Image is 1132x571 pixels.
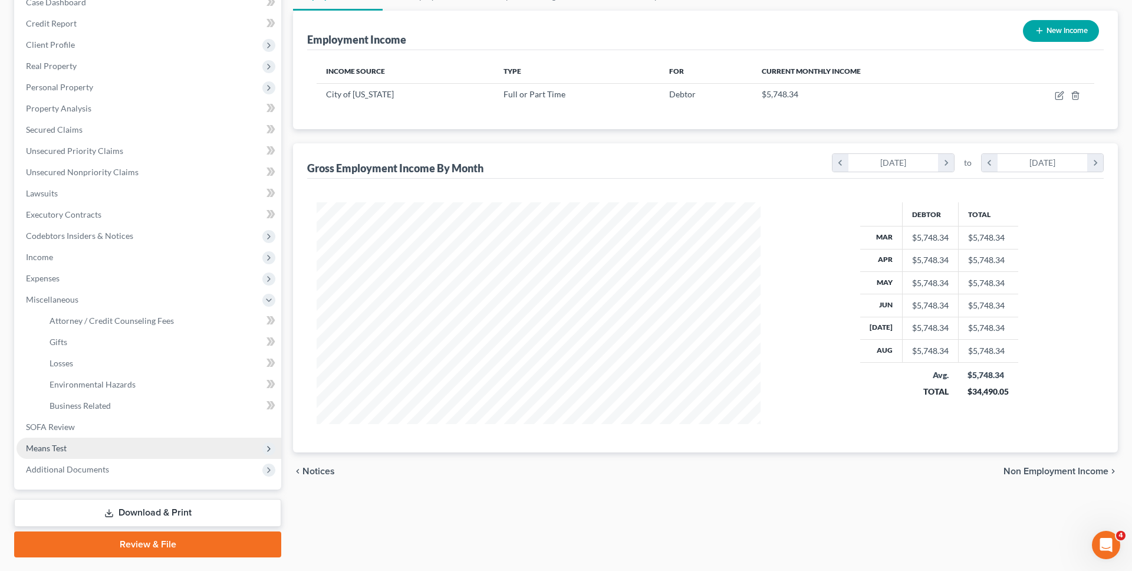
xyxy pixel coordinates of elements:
div: $5,748.34 [912,322,949,334]
a: Secured Claims [17,119,281,140]
td: $5,748.34 [958,317,1018,339]
td: $5,748.34 [958,227,1018,249]
a: Unsecured Priority Claims [17,140,281,162]
span: Unsecured Nonpriority Claims [26,167,139,177]
div: Avg. [911,369,949,381]
i: chevron_left [293,467,302,476]
span: Lawsuits [26,188,58,198]
span: SOFA Review [26,422,75,432]
span: Environmental Hazards [50,379,136,389]
span: Unsecured Priority Claims [26,146,123,156]
div: $5,748.34 [912,254,949,266]
span: Full or Part Time [504,89,565,99]
th: [DATE] [860,317,903,339]
i: chevron_left [982,154,998,172]
span: Business Related [50,401,111,411]
div: Gross Employment Income By Month [307,161,483,175]
iframe: Intercom live chat [1092,531,1120,559]
span: For [669,67,684,76]
span: Credit Report [26,18,77,28]
a: Property Analysis [17,98,281,119]
span: Attorney / Credit Counseling Fees [50,316,174,326]
span: 4 [1116,531,1126,540]
span: Income [26,252,53,262]
div: [DATE] [848,154,939,172]
div: $5,748.34 [912,345,949,357]
i: chevron_right [1087,154,1103,172]
th: Jun [860,294,903,317]
a: Unsecured Nonpriority Claims [17,162,281,183]
a: Credit Report [17,13,281,34]
button: New Income [1023,20,1099,42]
div: $5,748.34 [912,277,949,289]
span: $5,748.34 [762,89,798,99]
a: Review & File [14,531,281,557]
div: $34,490.05 [968,386,1009,398]
i: chevron_right [938,154,954,172]
i: chevron_left [832,154,848,172]
span: Secured Claims [26,124,83,134]
th: Mar [860,227,903,249]
i: chevron_right [1108,467,1118,476]
a: Download & Print [14,499,281,527]
span: Miscellaneous [26,294,78,304]
span: City of [US_STATE] [326,89,394,99]
a: Losses [40,353,281,374]
span: Losses [50,358,73,368]
th: Total [958,202,1018,226]
div: $5,748.34 [912,232,949,244]
span: Additional Documents [26,464,109,474]
span: Current Monthly Income [762,67,861,76]
div: $5,748.34 [912,300,949,311]
span: Type [504,67,521,76]
span: to [964,157,972,169]
a: SOFA Review [17,416,281,438]
div: [DATE] [998,154,1088,172]
td: $5,748.34 [958,294,1018,317]
th: Apr [860,249,903,271]
div: Employment Income [307,32,406,47]
div: TOTAL [911,386,949,398]
td: $5,748.34 [958,249,1018,271]
th: Aug [860,340,903,362]
a: Attorney / Credit Counseling Fees [40,310,281,332]
span: Codebtors Insiders & Notices [26,231,133,241]
span: Personal Property [26,82,93,92]
td: $5,748.34 [958,271,1018,294]
span: Executory Contracts [26,209,101,219]
span: Property Analysis [26,103,91,113]
button: Non Employment Income chevron_right [1003,467,1118,476]
a: Lawsuits [17,183,281,204]
span: Debtor [669,89,696,99]
span: Client Profile [26,40,75,50]
span: Non Employment Income [1003,467,1108,476]
div: $5,748.34 [968,369,1009,381]
a: Business Related [40,395,281,416]
span: Gifts [50,337,67,347]
a: Environmental Hazards [40,374,281,395]
th: Debtor [902,202,958,226]
span: Expenses [26,273,60,283]
a: Executory Contracts [17,204,281,225]
a: Gifts [40,332,281,353]
td: $5,748.34 [958,340,1018,362]
th: May [860,271,903,294]
button: chevron_left Notices [293,467,335,476]
span: Notices [302,467,335,476]
span: Income Source [326,67,385,76]
span: Real Property [26,61,77,71]
span: Means Test [26,443,67,453]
